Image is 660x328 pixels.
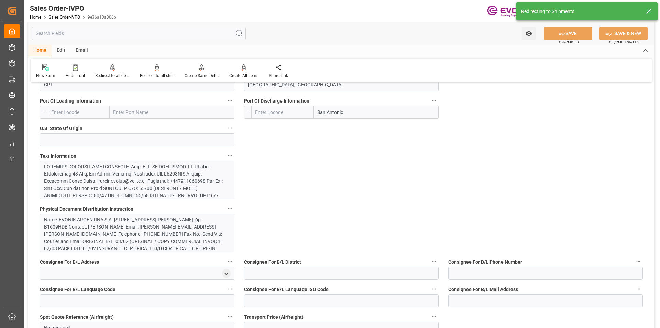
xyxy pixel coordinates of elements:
[52,45,70,56] div: Edit
[49,15,80,20] a: Sales Order-IVPO
[40,97,101,105] span: Port Of Loading Information
[430,96,439,105] button: Port Of Discharge Information
[225,312,234,321] button: Spot Quote Reference (Airfreight)
[225,285,234,294] button: Consignee For B/L Language Code
[244,97,309,105] span: Port Of Discharge Information
[521,8,639,15] div: Redirecting to Shipments.
[95,73,130,79] div: Redirect to all deliveries
[251,106,314,119] input: Enter Locode
[225,96,234,105] button: Port Of Loading Information
[634,285,643,294] button: Consignee For B/L Mail Address
[44,216,225,267] div: Name: EVONIK ARGENTINA S.A. [STREET_ADDRESS][PERSON_NAME] Zip: B1609HDB Contact: [PERSON_NAME] Em...
[32,27,246,40] input: Search Fields
[244,286,329,293] span: Consignee For B/L Language ISO Code
[47,106,110,119] input: Enter Locode
[430,285,439,294] button: Consignee For B/L Language ISO Code
[40,125,82,132] span: U.S. State Of Origin
[40,106,47,119] div: --
[448,286,518,293] span: Consignee For B/L Mail Address
[609,40,639,45] span: Ctrl/CMD + Shift + S
[430,312,439,321] button: Transport Price (Airfreight)
[40,314,114,321] span: Spot Quote Reference (Airfreight)
[28,45,52,56] div: Home
[225,151,234,160] button: Text Information
[244,314,304,321] span: Transport Price (Airfreight)
[225,124,234,133] button: U.S. State Of Origin
[40,205,133,213] span: Physical Document Distribution Instruction
[40,152,76,160] span: Text Information
[222,269,231,278] div: open menu
[30,3,116,13] div: Sales Order-IVPO
[225,204,234,213] button: Physical Document Distribution Instruction
[40,258,99,266] span: Consignee For B/L Address
[229,73,258,79] div: Create All Items
[244,258,301,266] span: Consignee For B/L District
[269,73,288,79] div: Share Link
[522,27,536,40] button: open menu
[30,15,41,20] a: Home
[40,286,115,293] span: Consignee For B/L Language Code
[225,257,234,266] button: Consignee For B/L Address
[559,40,579,45] span: Ctrl/CMD + S
[634,257,643,266] button: Consignee For B/L Phone Number
[66,73,85,79] div: Audit Trail
[140,73,174,79] div: Redirect to all shipments
[314,106,439,119] input: Enter Port Name
[244,106,251,119] div: --
[70,45,93,56] div: Email
[544,27,592,40] button: SAVE
[487,5,532,17] img: Evonik-brand-mark-Deep-Purple-RGB.jpeg_1700498283.jpeg
[110,106,234,119] input: Enter Port Name
[430,257,439,266] button: Consignee For B/L District
[36,73,55,79] div: New Form
[448,258,522,266] span: Consignee For B/L Phone Number
[599,27,648,40] button: SAVE & NEW
[185,73,219,79] div: Create Same Delivery Date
